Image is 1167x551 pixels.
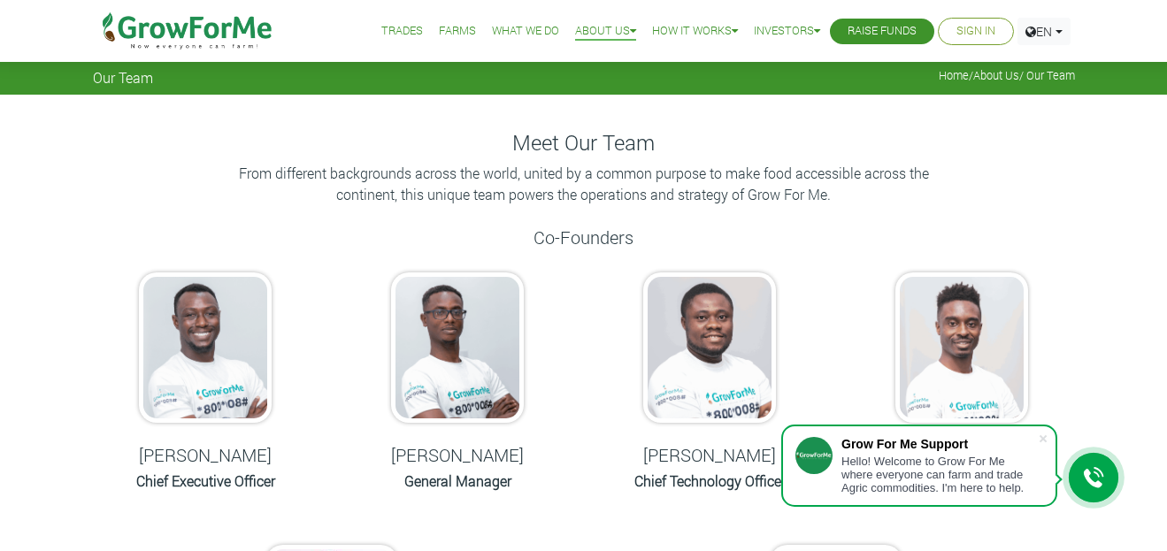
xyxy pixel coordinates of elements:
[841,455,1038,494] div: Hello! Welcome to Grow For Me where everyone can farm and trade Agric commodities. I'm here to help.
[139,272,272,423] img: growforme image
[575,22,636,41] a: About Us
[1017,18,1071,45] a: EN
[354,472,562,489] h6: General Manager
[381,22,423,41] a: Trades
[895,272,1028,423] img: growforme image
[354,444,562,465] h5: [PERSON_NAME]
[606,444,814,465] h5: [PERSON_NAME]
[754,22,820,41] a: Investors
[841,437,1038,451] div: Grow For Me Support
[93,130,1075,156] h4: Meet Our Team
[939,69,1075,82] span: / / Our Team
[391,272,524,423] img: growforme image
[102,444,310,465] h5: [PERSON_NAME]
[230,163,938,205] p: From different backgrounds across the world, united by a common purpose to make food accessible a...
[652,22,738,41] a: How it Works
[606,472,814,489] h6: Chief Technology Officer
[439,22,476,41] a: Farms
[939,68,969,82] a: Home
[973,68,1019,82] a: About Us
[956,22,995,41] a: Sign In
[93,69,153,86] span: Our Team
[643,272,776,423] img: growforme image
[848,22,917,41] a: Raise Funds
[102,472,310,489] h6: Chief Executive Officer
[93,226,1075,248] h5: Co-Founders
[492,22,559,41] a: What We Do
